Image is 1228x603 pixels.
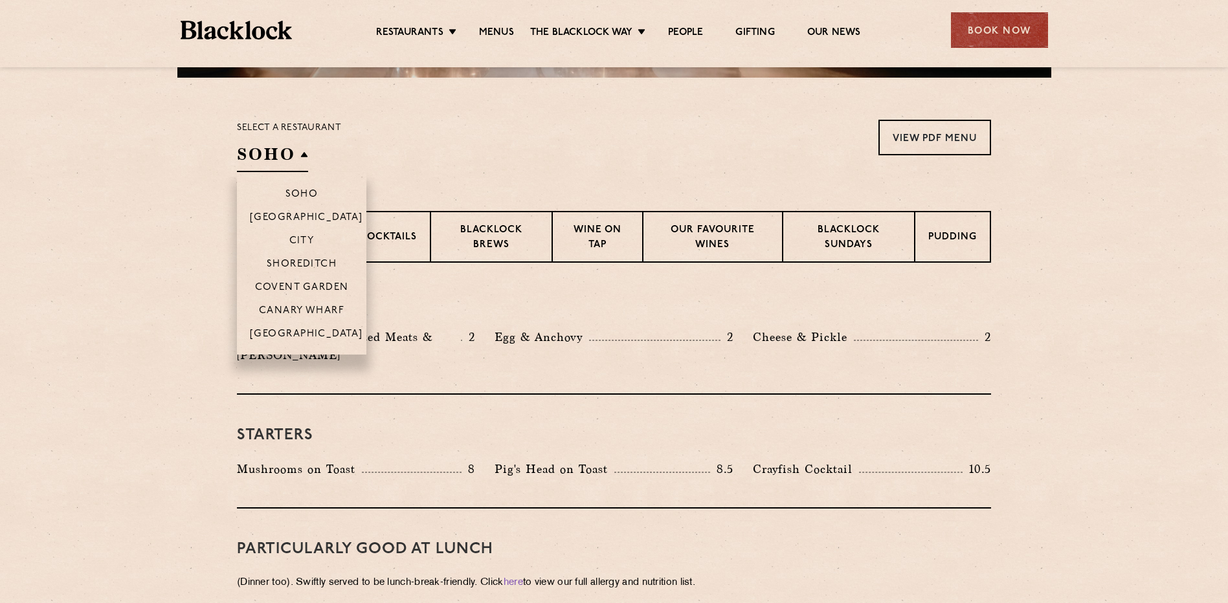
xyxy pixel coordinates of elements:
[951,12,1048,48] div: Book Now
[237,143,308,172] h2: SOHO
[250,212,363,225] p: [GEOGRAPHIC_DATA]
[267,259,337,272] p: Shoreditch
[259,305,344,318] p: Canary Wharf
[807,27,861,41] a: Our News
[237,295,991,312] h3: Pre Chop Bites
[376,27,443,41] a: Restaurants
[181,21,293,39] img: BL_Textured_Logo-footer-cropped.svg
[710,461,733,477] p: 8.5
[796,223,901,254] p: Blacklock Sundays
[462,461,475,477] p: 8
[479,27,514,41] a: Menus
[504,578,523,587] a: here
[237,120,341,137] p: Select a restaurant
[237,427,991,444] h3: Starters
[444,223,539,254] p: Blacklock Brews
[753,460,859,478] p: Crayfish Cocktail
[978,329,991,345] p: 2
[668,27,703,41] a: People
[566,223,629,254] p: Wine on Tap
[735,27,774,41] a: Gifting
[495,460,614,478] p: Pig's Head on Toast
[255,282,349,295] p: Covent Garden
[495,328,589,346] p: Egg & Anchovy
[963,461,991,477] p: 10.5
[462,329,475,345] p: 2
[656,223,768,254] p: Our favourite wines
[530,27,632,41] a: The Blacklock Way
[250,329,363,342] p: [GEOGRAPHIC_DATA]
[237,541,991,558] h3: PARTICULARLY GOOD AT LUNCH
[237,460,362,478] p: Mushrooms on Toast
[359,230,417,247] p: Cocktails
[720,329,733,345] p: 2
[928,230,977,247] p: Pudding
[753,328,854,346] p: Cheese & Pickle
[289,236,315,248] p: City
[237,574,991,592] p: (Dinner too). Swiftly served to be lunch-break-friendly. Click to view our full allergy and nutri...
[878,120,991,155] a: View PDF Menu
[285,189,318,202] p: Soho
